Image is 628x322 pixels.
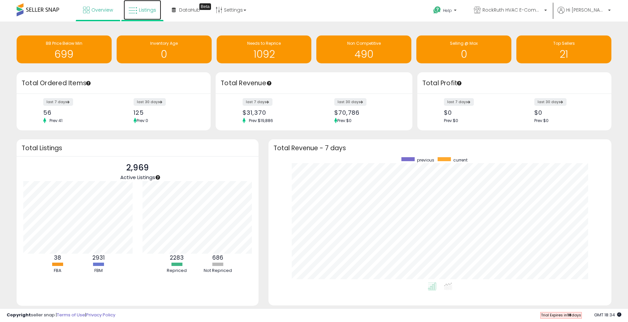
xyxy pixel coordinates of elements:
[46,40,82,46] span: BB Price Below Min
[247,40,281,46] span: Needs to Reprice
[120,49,208,60] h1: 0
[17,35,112,63] a: BB Price Below Min 699
[137,118,148,123] span: Prev: 0
[155,174,161,180] div: Tooltip anchor
[422,79,606,88] h3: Total Profit
[179,7,200,13] span: DataHub
[22,146,254,151] h3: Total Listings
[117,35,212,63] a: Inventory Age 0
[150,40,178,46] span: Inventory Age
[38,268,77,274] div: FBA
[139,7,156,13] span: Listings
[520,49,608,60] h1: 21
[266,80,272,86] div: Tooltip anchor
[516,35,611,63] a: Top Sellers 21
[22,79,206,88] h3: Total Ordered Items
[243,98,272,106] label: last 7 days
[444,118,458,123] span: Prev: $0
[433,6,441,14] i: Get Help
[91,7,113,13] span: Overview
[170,254,184,262] b: 2283
[534,98,567,106] label: last 30 days
[134,98,166,106] label: last 30 days
[134,109,199,116] div: 125
[46,118,66,123] span: Prev: 41
[212,254,223,262] b: 686
[534,109,600,116] div: $0
[7,312,115,318] div: seller snap | |
[566,7,606,13] span: Hi [PERSON_NAME]
[482,7,542,13] span: RockRuth HVAC E-Commerce
[444,109,509,116] div: $0
[92,254,105,262] b: 2931
[57,312,85,318] a: Terms of Use
[443,8,452,13] span: Help
[86,312,115,318] a: Privacy Policy
[347,40,381,46] span: Non Competitive
[243,109,309,116] div: $31,370
[594,312,621,318] span: 2025-09-11 18:34 GMT
[534,118,549,123] span: Prev: $0
[334,98,366,106] label: last 30 days
[417,157,434,163] span: previous
[120,174,155,181] span: Active Listings
[199,3,211,10] div: Tooltip anchor
[334,109,401,116] div: $70,786
[553,40,575,46] span: Top Sellers
[120,161,155,174] p: 2,969
[316,35,411,63] a: Non Competitive 490
[54,254,61,262] b: 38
[320,49,408,60] h1: 490
[198,268,238,274] div: Not Repriced
[444,98,474,106] label: last 7 days
[567,312,572,318] b: 18
[43,109,109,116] div: 56
[456,80,462,86] div: Tooltip anchor
[43,98,73,106] label: last 7 days
[416,35,511,63] a: Selling @ Max 0
[157,268,197,274] div: Repriced
[450,40,478,46] span: Selling @ Max
[558,7,611,22] a: Hi [PERSON_NAME]
[453,157,468,163] span: current
[85,80,91,86] div: Tooltip anchor
[217,35,312,63] a: Needs to Reprice 1092
[20,49,108,60] h1: 699
[541,312,581,318] span: Trial Expires in days
[246,118,276,123] span: Prev: $19,886
[273,146,606,151] h3: Total Revenue - 7 days
[7,312,31,318] strong: Copyright
[221,79,407,88] h3: Total Revenue
[220,49,308,60] h1: 1092
[337,118,352,123] span: Prev: $0
[420,49,508,60] h1: 0
[428,1,463,22] a: Help
[78,268,118,274] div: FBM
